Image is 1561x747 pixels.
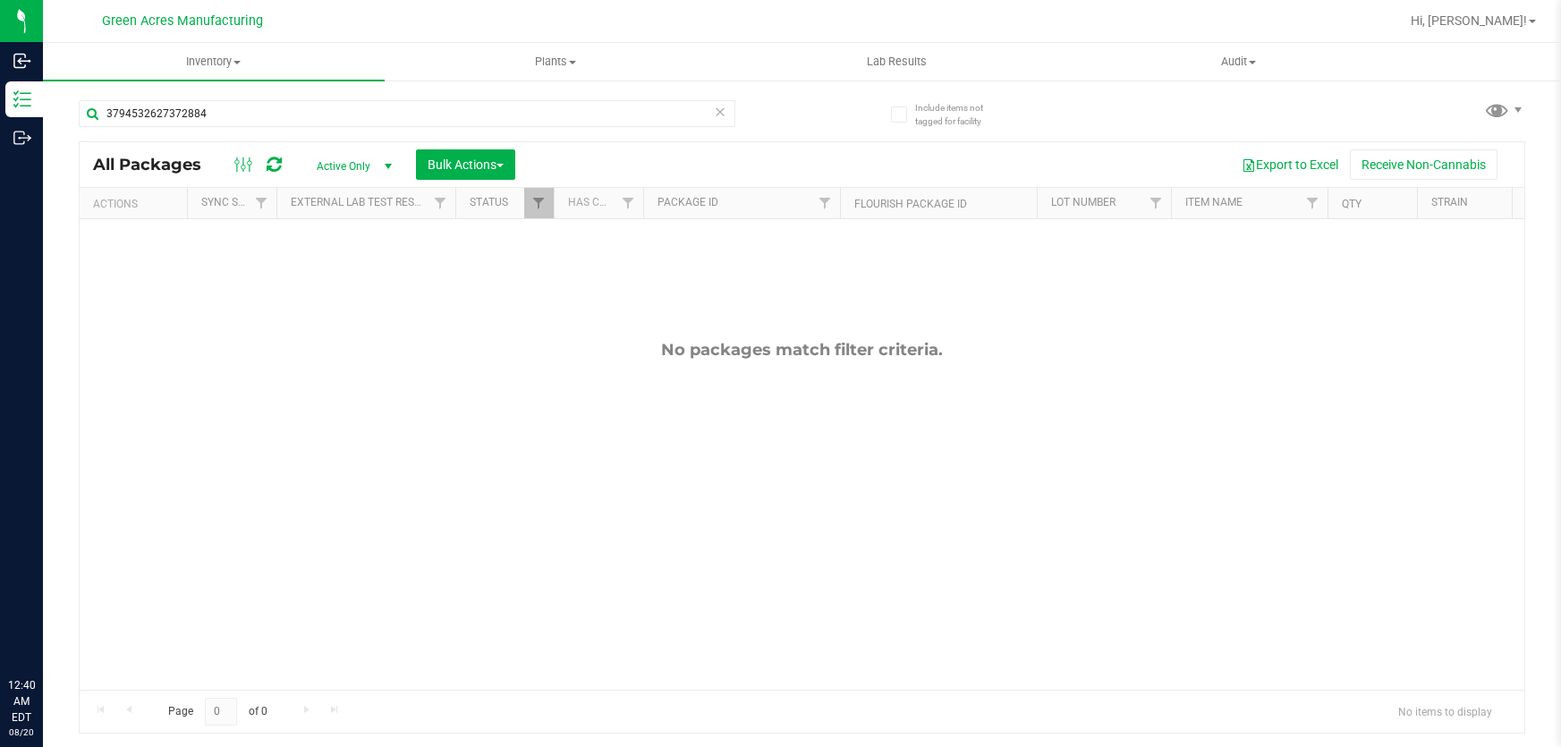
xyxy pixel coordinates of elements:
[1051,196,1116,208] a: Lot Number
[726,43,1068,81] a: Lab Results
[385,43,726,81] a: Plants
[915,101,1005,128] span: Include items not tagged for facility
[1068,54,1408,70] span: Audit
[1431,196,1468,208] a: Strain
[614,188,643,218] a: Filter
[247,188,276,218] a: Filter
[1141,188,1171,218] a: Filter
[13,52,31,70] inline-svg: Inbound
[291,196,431,208] a: External Lab Test Result
[524,188,554,218] a: Filter
[43,54,385,70] span: Inventory
[428,157,504,172] span: Bulk Actions
[1342,198,1362,210] a: Qty
[1067,43,1409,81] a: Audit
[1185,196,1243,208] a: Item Name
[201,196,270,208] a: Sync Status
[1350,149,1497,180] button: Receive Non-Cannabis
[93,155,219,174] span: All Packages
[714,100,726,123] span: Clear
[13,90,31,108] inline-svg: Inventory
[79,100,735,127] input: Search Package ID, Item Name, SKU, Lot or Part Number...
[18,604,72,658] iframe: Resource center
[470,196,508,208] a: Status
[1411,13,1527,28] span: Hi, [PERSON_NAME]!
[843,54,951,70] span: Lab Results
[416,149,515,180] button: Bulk Actions
[854,198,967,210] a: Flourish Package ID
[8,726,35,739] p: 08/20
[386,54,725,70] span: Plants
[1298,188,1328,218] a: Filter
[80,340,1524,360] div: No packages match filter criteria.
[1384,698,1506,725] span: No items to display
[657,196,718,208] a: Package ID
[13,129,31,147] inline-svg: Outbound
[153,698,282,726] span: Page of 0
[8,677,35,726] p: 12:40 AM EDT
[1230,149,1350,180] button: Export to Excel
[43,43,385,81] a: Inventory
[426,188,455,218] a: Filter
[554,188,643,219] th: Has COA
[102,13,263,29] span: Green Acres Manufacturing
[810,188,840,218] a: Filter
[93,198,180,210] div: Actions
